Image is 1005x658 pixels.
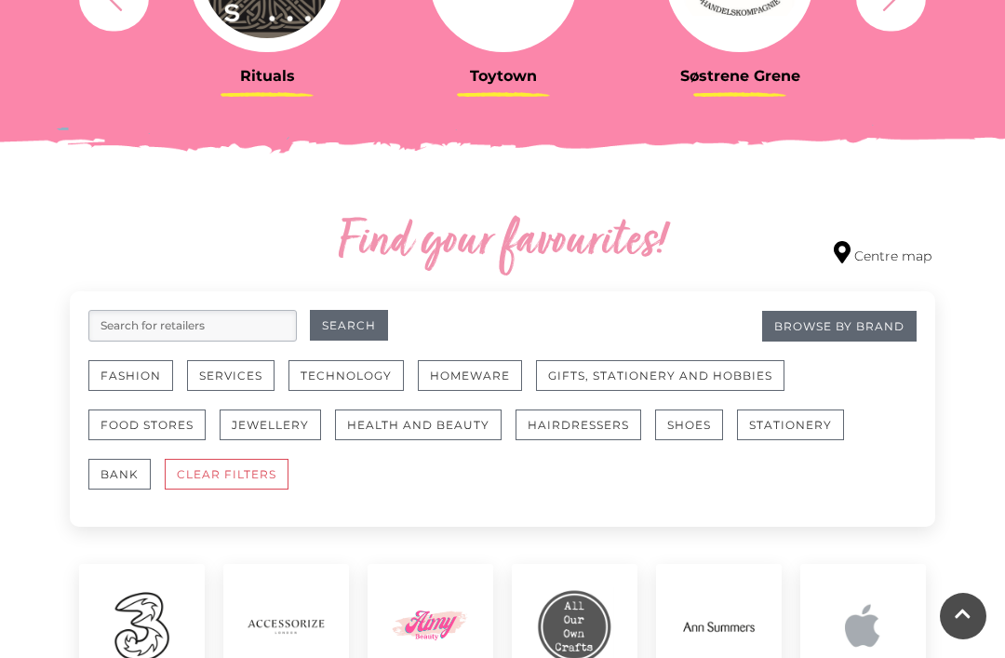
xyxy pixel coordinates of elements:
[655,410,723,440] button: Shoes
[335,410,516,459] a: Health and Beauty
[737,410,844,440] button: Stationery
[762,311,917,342] a: Browse By Brand
[88,459,151,490] button: Bank
[288,360,418,410] a: Technology
[418,360,522,391] button: Homeware
[88,310,297,342] input: Search for retailers
[536,360,784,391] button: Gifts, Stationery and Hobbies
[516,410,655,459] a: Hairdressers
[165,459,302,508] a: CLEAR FILTERS
[536,360,798,410] a: Gifts, Stationery and Hobbies
[88,360,187,410] a: Fashion
[88,360,173,391] button: Fashion
[187,360,288,410] a: Services
[834,241,931,266] a: Centre map
[288,360,404,391] button: Technology
[187,360,275,391] button: Services
[636,67,844,85] h3: Søstrene Grene
[737,410,858,459] a: Stationery
[88,410,206,440] button: Food Stores
[165,459,288,490] button: CLEAR FILTERS
[220,410,335,459] a: Jewellery
[219,213,786,273] h2: Find your favourites!
[310,310,388,341] button: Search
[88,459,165,508] a: Bank
[335,410,502,440] button: Health and Beauty
[516,410,641,440] button: Hairdressers
[655,410,737,459] a: Shoes
[163,67,371,85] h3: Rituals
[220,410,321,440] button: Jewellery
[399,67,608,85] h3: Toytown
[418,360,536,410] a: Homeware
[88,410,220,459] a: Food Stores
